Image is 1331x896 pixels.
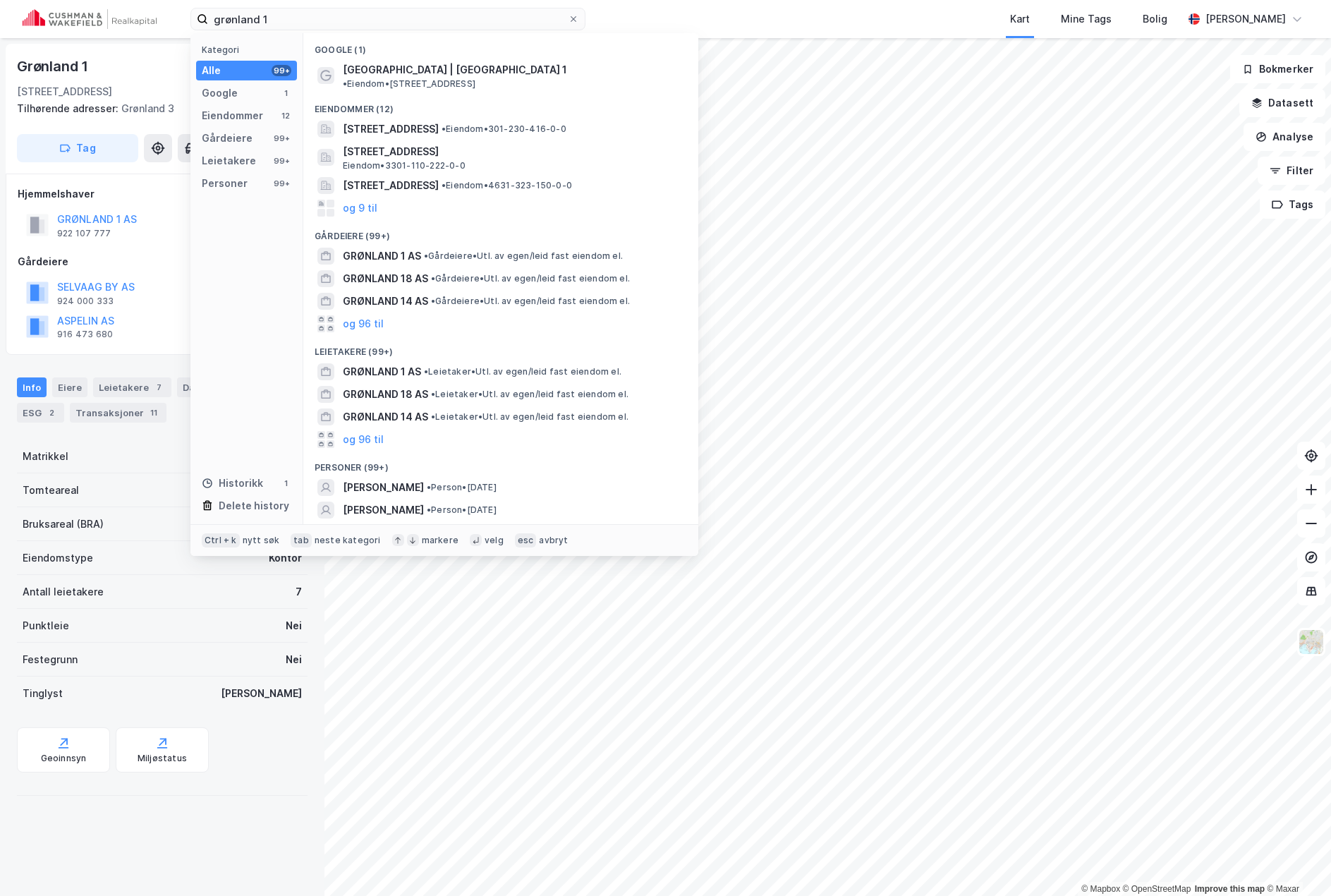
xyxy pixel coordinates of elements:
[17,134,138,162] button: Tag
[202,62,221,79] div: Alle
[427,504,497,516] span: Person • [DATE]
[1230,55,1325,83] button: Bokmerker
[202,475,263,492] div: Historikk
[343,408,428,425] span: GRØNLAND 14 AS
[343,78,347,89] span: •
[280,87,291,99] div: 1
[442,180,572,191] span: Eiendom • 4631-323-150-0-0
[57,329,113,340] div: 916 473 680
[431,411,628,423] span: Leietaker • Utl. av egen/leid fast eiendom el.
[343,315,384,332] button: og 96 til
[41,753,87,764] div: Geoinnsyn
[343,479,424,496] span: [PERSON_NAME]
[23,685,63,702] div: Tinglyst
[23,448,68,465] div: Matrikkel
[1244,123,1325,151] button: Analyse
[272,133,291,144] div: 99+
[1143,11,1167,28] div: Bolig
[243,535,280,546] div: nytt søk
[57,228,111,239] div: 922 107 777
[343,78,475,90] span: Eiendom • [STREET_ADDRESS]
[70,403,166,423] div: Transaksjoner
[343,431,384,448] button: og 96 til
[431,296,630,307] span: Gårdeiere • Utl. av egen/leid fast eiendom el.
[485,535,504,546] div: velg
[427,482,431,492] span: •
[343,143,681,160] span: [STREET_ADDRESS]
[202,130,253,147] div: Gårdeiere
[296,583,302,600] div: 7
[272,65,291,76] div: 99+
[23,516,104,533] div: Bruksareal (BRA)
[431,411,435,422] span: •
[202,152,256,169] div: Leietakere
[1260,190,1325,219] button: Tags
[202,175,248,192] div: Personer
[431,273,630,284] span: Gårdeiere • Utl. av egen/leid fast eiendom el.
[291,533,312,547] div: tab
[303,451,698,476] div: Personer (99+)
[202,44,297,55] div: Kategori
[343,160,466,171] span: Eiendom • 3301-110-222-0-0
[427,504,431,515] span: •
[427,482,497,493] span: Person • [DATE]
[431,296,435,306] span: •
[442,180,446,190] span: •
[17,83,112,100] div: [STREET_ADDRESS]
[343,177,439,194] span: [STREET_ADDRESS]
[17,403,64,423] div: ESG
[23,482,79,499] div: Tomteareal
[539,535,568,546] div: avbryt
[44,406,59,420] div: 2
[343,502,424,519] span: [PERSON_NAME]
[23,651,78,668] div: Festegrunn
[343,61,567,78] span: [GEOGRAPHIC_DATA] | [GEOGRAPHIC_DATA] 1
[23,617,69,634] div: Punktleie
[442,123,566,135] span: Eiendom • 301-230-416-0-0
[424,250,428,261] span: •
[431,273,435,284] span: •
[1123,884,1191,894] a: OpenStreetMap
[1258,157,1325,185] button: Filter
[424,366,621,377] span: Leietaker • Utl. av egen/leid fast eiendom el.
[424,366,428,377] span: •
[286,651,302,668] div: Nei
[17,55,91,78] div: Grønland 1
[23,550,93,567] div: Eiendomstype
[1298,629,1325,655] img: Z
[422,535,458,546] div: markere
[1260,828,1331,896] iframe: Chat Widget
[303,219,698,245] div: Gårdeiere (99+)
[23,583,104,600] div: Antall leietakere
[23,9,157,29] img: cushman-wakefield-realkapital-logo.202ea83816669bd177139c58696a8fa1.svg
[152,380,166,394] div: 7
[17,100,296,117] div: Grønland 3
[202,85,238,102] div: Google
[17,102,121,114] span: Tilhørende adresser:
[1081,884,1120,894] a: Mapbox
[1239,89,1325,117] button: Datasett
[1205,11,1286,28] div: [PERSON_NAME]
[1195,884,1265,894] a: Improve this map
[343,121,439,138] span: [STREET_ADDRESS]
[177,377,247,397] div: Datasett
[93,377,171,397] div: Leietakere
[202,533,240,547] div: Ctrl + k
[219,497,289,514] div: Delete history
[272,178,291,189] div: 99+
[343,293,428,310] span: GRØNLAND 14 AS
[303,33,698,59] div: Google (1)
[280,478,291,489] div: 1
[343,386,428,403] span: GRØNLAND 18 AS
[424,250,623,262] span: Gårdeiere • Utl. av egen/leid fast eiendom el.
[303,92,698,118] div: Eiendommer (12)
[343,248,421,265] span: GRØNLAND 1 AS
[221,685,302,702] div: [PERSON_NAME]
[18,186,307,202] div: Hjemmelshaver
[17,377,47,397] div: Info
[272,155,291,167] div: 99+
[303,335,698,361] div: Leietakere (99+)
[286,617,302,634] div: Nei
[269,550,302,567] div: Kontor
[431,389,435,399] span: •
